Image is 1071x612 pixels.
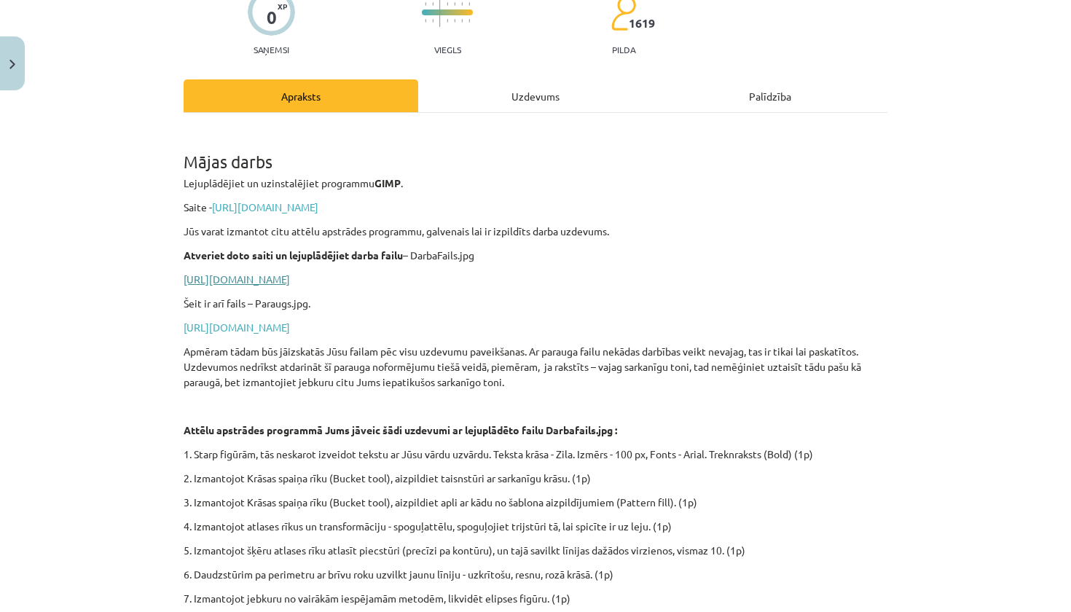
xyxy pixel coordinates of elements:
h1: Mājas darbs [184,126,887,171]
p: pilda [612,44,635,55]
span: XP [278,2,287,10]
p: 6. Daudzstūrim pa perimetru ar brīvu roku uzvilkt jaunu līniju - uzkrītošu, resnu, rozā krāsā. (1p) [184,567,887,582]
p: Jūs varat izmantot citu attēlu apstrādes programmu, galvenais lai ir izpildīts darba uzdevums. [184,224,887,239]
img: icon-short-line-57e1e144782c952c97e751825c79c345078a6d821885a25fce030b3d8c18986b.svg [454,19,455,23]
p: Lejuplādējiet un uzinstalējiet programmu . [184,176,887,191]
a: [URL][DOMAIN_NAME] [184,272,290,286]
p: Šeit ir arī fails – Paraugs.jpg. [184,296,887,311]
img: icon-short-line-57e1e144782c952c97e751825c79c345078a6d821885a25fce030b3d8c18986b.svg [461,19,463,23]
p: Apmēram tādam būs jāizskatās Jūsu failam pēc visu uzdevumu paveikšanas. Ar parauga failu nekādas ... [184,344,887,390]
img: icon-short-line-57e1e144782c952c97e751825c79c345078a6d821885a25fce030b3d8c18986b.svg [447,2,448,6]
div: Uzdevums [418,79,653,112]
p: 1. Starp figūrām, tās neskarot izveidot tekstu ar Jūsu vārdu uzvārdu. Teksta krāsa - Zila. Izmērs... [184,447,887,462]
img: icon-short-line-57e1e144782c952c97e751825c79c345078a6d821885a25fce030b3d8c18986b.svg [425,19,426,23]
strong: Attēlu apstrādes programmā Jums jāveic šādi uzdevumi ar lejuplādēto failu Darbafails.jpg : [184,423,617,436]
a: [URL][DOMAIN_NAME] [184,321,290,334]
div: 0 [267,7,277,28]
p: Viegls [434,44,461,55]
div: Apraksts [184,79,418,112]
img: icon-short-line-57e1e144782c952c97e751825c79c345078a6d821885a25fce030b3d8c18986b.svg [425,2,426,6]
div: Palīdzība [653,79,887,112]
strong: GIMP [374,176,401,189]
p: – DarbaFails.jpg [184,248,887,263]
p: 3. Izmantojot Krāsas spaiņa rīku (Bucket tool), aizpildiet apli ar kādu no šablona aizpildījumiem... [184,495,887,510]
img: icon-close-lesson-0947bae3869378f0d4975bcd49f059093ad1ed9edebbc8119c70593378902aed.svg [9,60,15,69]
img: icon-short-line-57e1e144782c952c97e751825c79c345078a6d821885a25fce030b3d8c18986b.svg [432,19,433,23]
a: [URL][DOMAIN_NAME] [212,200,318,213]
p: Saite - [184,200,887,215]
p: Saņemsi [248,44,295,55]
img: icon-short-line-57e1e144782c952c97e751825c79c345078a6d821885a25fce030b3d8c18986b.svg [454,2,455,6]
span: 1619 [629,17,655,30]
img: icon-short-line-57e1e144782c952c97e751825c79c345078a6d821885a25fce030b3d8c18986b.svg [461,2,463,6]
strong: Atveriet doto saiti un lejuplādējiet darba failu [184,248,403,262]
p: 5. Izmantojot šķēru atlases rīku atlasīt piecstūri (precīzi pa kontūru), un tajā savilkt līnijas ... [184,543,887,558]
img: icon-short-line-57e1e144782c952c97e751825c79c345078a6d821885a25fce030b3d8c18986b.svg [468,19,470,23]
img: icon-short-line-57e1e144782c952c97e751825c79c345078a6d821885a25fce030b3d8c18986b.svg [447,19,448,23]
img: icon-short-line-57e1e144782c952c97e751825c79c345078a6d821885a25fce030b3d8c18986b.svg [468,2,470,6]
img: icon-short-line-57e1e144782c952c97e751825c79c345078a6d821885a25fce030b3d8c18986b.svg [432,2,433,6]
p: 7. Izmantojot jebkuru no vairākām iespējamām metodēm, likvidēt elipses figūru. (1p) [184,591,887,606]
p: 2. Izmantojot Krāsas spaiņa rīku (Bucket tool), aizpildiet taisnstūri ar sarkanīgu krāsu. (1p) [184,471,887,486]
p: 4. Izmantojot atlases rīkus un transformāciju - spoguļattēlu, spoguļojiet trijstūri tā, lai spicī... [184,519,887,534]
